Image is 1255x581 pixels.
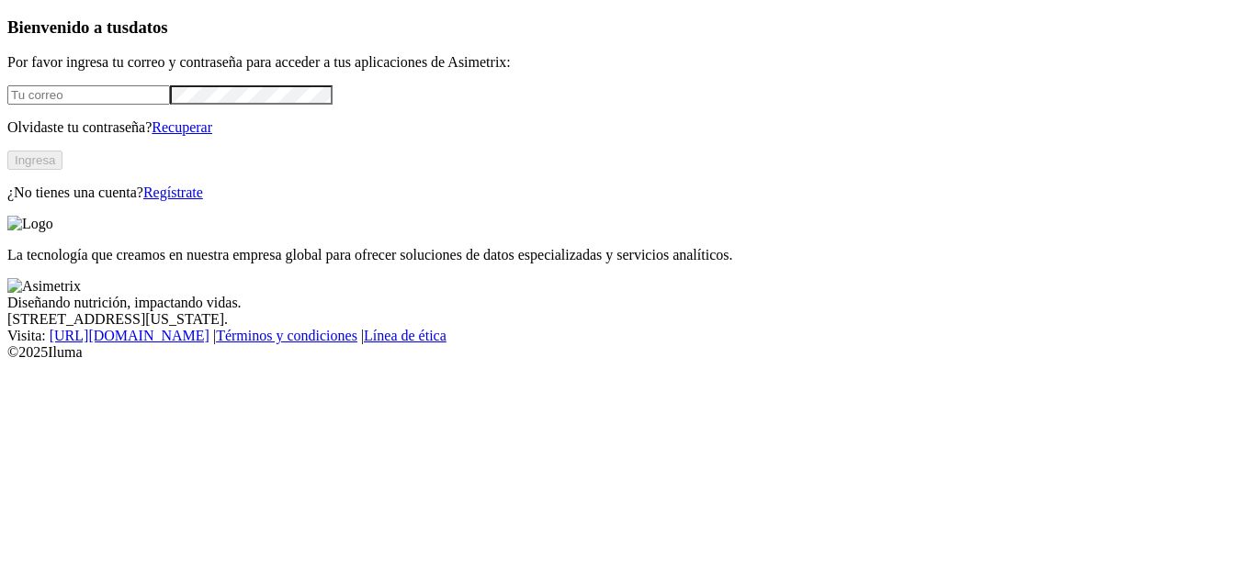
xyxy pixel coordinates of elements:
[7,278,81,295] img: Asimetrix
[7,216,53,232] img: Logo
[143,184,203,200] a: Regístrate
[7,151,62,170] button: Ingresa
[7,247,1248,263] p: La tecnología que creamos en nuestra empresa global para ofrecer soluciones de datos especializad...
[7,295,1248,311] div: Diseñando nutrición, impactando vidas.
[152,119,212,135] a: Recuperar
[7,311,1248,328] div: [STREET_ADDRESS][US_STATE].
[50,328,209,343] a: [URL][DOMAIN_NAME]
[129,17,168,37] span: datos
[7,17,1248,38] h3: Bienvenido a tus
[7,119,1248,136] p: Olvidaste tu contraseña?
[7,85,170,105] input: Tu correo
[7,344,1248,361] div: © 2025 Iluma
[216,328,357,343] a: Términos y condiciones
[7,328,1248,344] div: Visita : | |
[7,54,1248,71] p: Por favor ingresa tu correo y contraseña para acceder a tus aplicaciones de Asimetrix:
[7,184,1248,201] p: ¿No tienes una cuenta?
[364,328,447,343] a: Línea de ética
